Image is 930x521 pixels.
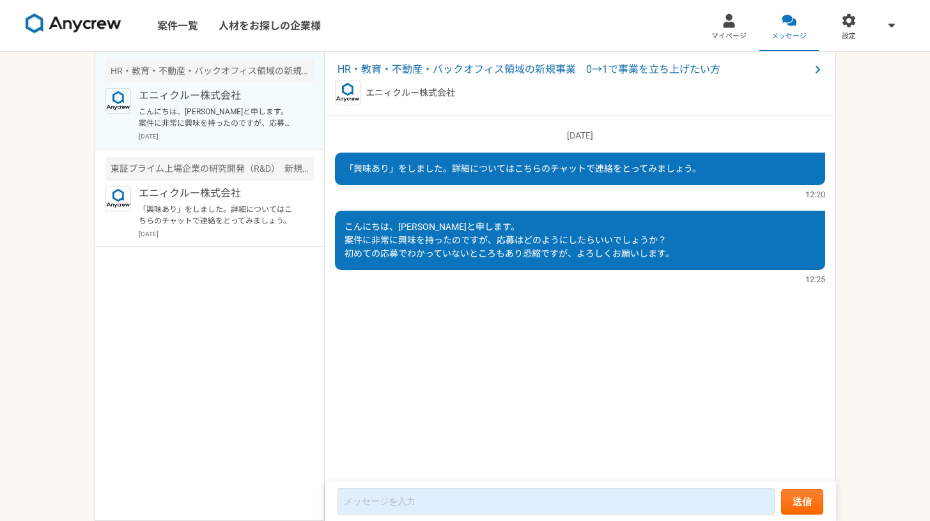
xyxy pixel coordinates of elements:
[105,157,314,181] div: 東証プライム上場企業の研究開発（R&D） 新規事業開発
[139,229,314,239] p: [DATE]
[781,489,823,515] button: 送信
[771,31,807,42] span: メッセージ
[366,86,455,100] p: エニィクルー株式会社
[26,13,121,34] img: 8DqYSo04kwAAAAASUVORK5CYII=
[105,88,131,114] img: logo_text_blue_01.png
[139,88,297,103] p: エニィクルー株式会社
[345,222,674,259] span: こんにちは、[PERSON_NAME]と申します。 案件に非常に興味を持ったのですが、応募はどのようにしたらいいでしょうか？ 初めての応募でわかっていないところもあり恐縮ですが、よろしくお願いします。
[805,273,825,285] span: 12:25
[711,31,747,42] span: マイページ
[139,204,297,227] p: 「興味あり」をしました。詳細についてはこちらのチャットで連絡をとってみましょう。
[805,188,825,200] span: 12:20
[842,31,856,42] span: 設定
[139,132,314,141] p: [DATE]
[335,80,360,105] img: logo_text_blue_01.png
[139,106,297,129] p: こんにちは、[PERSON_NAME]と申します。 案件に非常に興味を持ったのですが、応募はどのようにしたらいいでしょうか？ 初めての応募でわかっていないところもあり恐縮ですが、よろしくお願いします。
[345,163,701,174] span: 「興味あり」をしました。詳細についてはこちらのチャットで連絡をとってみましょう。
[337,62,810,77] span: HR・教育・不動産・バックオフィス領域の新規事業 0→1で事業を立ち上げたい方
[139,186,297,201] p: エニィクルー株式会社
[105,186,131,211] img: logo_text_blue_01.png
[105,59,314,83] div: HR・教育・不動産・バックオフィス領域の新規事業 0→1で事業を立ち上げたい方
[335,129,825,142] p: [DATE]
